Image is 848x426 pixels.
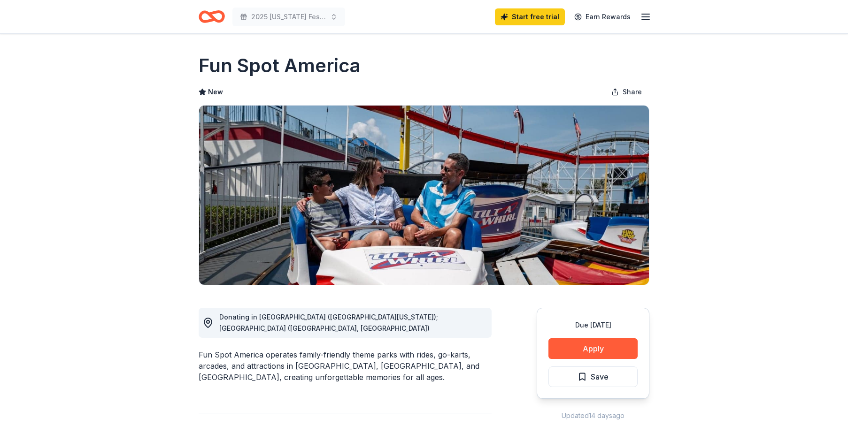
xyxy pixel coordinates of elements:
span: 2025 [US_STATE] Festival of Trees [251,11,326,23]
span: Donating in [GEOGRAPHIC_DATA] ([GEOGRAPHIC_DATA][US_STATE]); [GEOGRAPHIC_DATA] ([GEOGRAPHIC_DATA]... [219,313,438,332]
span: New [208,86,223,98]
span: Share [623,86,642,98]
div: Updated 14 days ago [537,410,649,421]
h1: Fun Spot America [199,53,361,79]
button: Save [548,366,638,387]
a: Start free trial [495,8,565,25]
div: Due [DATE] [548,319,638,331]
a: Home [199,6,225,28]
button: Share [604,83,649,101]
img: Image for Fun Spot America [199,106,649,285]
button: Apply [548,338,638,359]
span: Save [591,371,609,383]
div: Fun Spot America operates family-friendly theme parks with rides, go-karts, arcades, and attracti... [199,349,492,383]
button: 2025 [US_STATE] Festival of Trees [232,8,345,26]
a: Earn Rewards [569,8,636,25]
